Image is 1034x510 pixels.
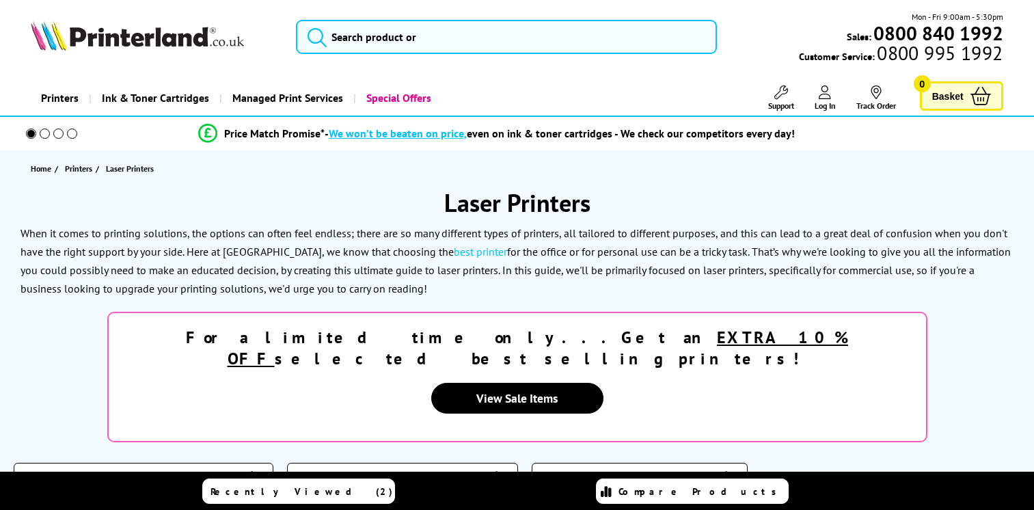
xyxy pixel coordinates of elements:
a: 0800 840 1992 [871,27,1003,40]
div: - even on ink & toner cartridges - We check our competitors every day! [325,126,795,140]
span: Customer Service: [799,46,1003,63]
span: Printers [65,161,92,176]
span: Compare Products [618,485,784,498]
a: Support [768,85,794,111]
span: Colour Laser Printers [28,470,243,484]
a: Home [31,161,55,176]
li: modal_Promise [7,122,986,146]
span: Ink & Toner Cartridges [102,81,209,116]
span: Support [768,100,794,111]
a: Ink & Toner Cartridges [89,81,219,116]
a: Mono Laser Printers [287,463,518,492]
a: Managed Print Services [219,81,353,116]
span: Sales: [847,30,871,43]
a: Printers [65,161,96,176]
span: Basket [932,87,964,105]
a: Printers [31,81,89,116]
a: Compare Products [596,479,789,504]
span: Recently Viewed (2) [210,485,393,498]
span: Laser Printers [106,163,154,174]
span: Price Match Promise* [224,126,325,140]
a: A3 Laser Printers [532,463,748,492]
a: Recently Viewed (2) [202,479,395,504]
a: Track Order [856,85,896,111]
h1: Laser Printers [14,187,1020,219]
span: A3 Laser Printers [546,470,717,484]
a: Colour Laser Printers [14,463,273,492]
u: EXTRA 10% OFF [228,327,849,369]
img: Printerland Logo [31,21,244,51]
input: Search product or [296,20,717,54]
span: We won’t be beaten on price, [329,126,467,140]
b: 0800 840 1992 [873,21,1003,46]
span: 0800 995 1992 [875,46,1003,59]
span: Log In [815,100,836,111]
span: Mon - Fri 9:00am - 5:30pm [912,10,1003,23]
a: best printer [454,245,507,258]
span: 0 [914,75,931,92]
a: Basket 0 [920,81,1003,111]
a: View Sale Items [431,383,603,414]
strong: For a limited time only...Get an selected best selling printers! [186,327,848,369]
a: Special Offers [353,81,441,116]
a: Printerland Logo [31,21,279,53]
p: When it comes to printing solutions, the options can often feel endless; there are so many differ... [21,226,1011,296]
span: Mono Laser Printers [301,470,487,484]
a: Log In [815,85,836,111]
